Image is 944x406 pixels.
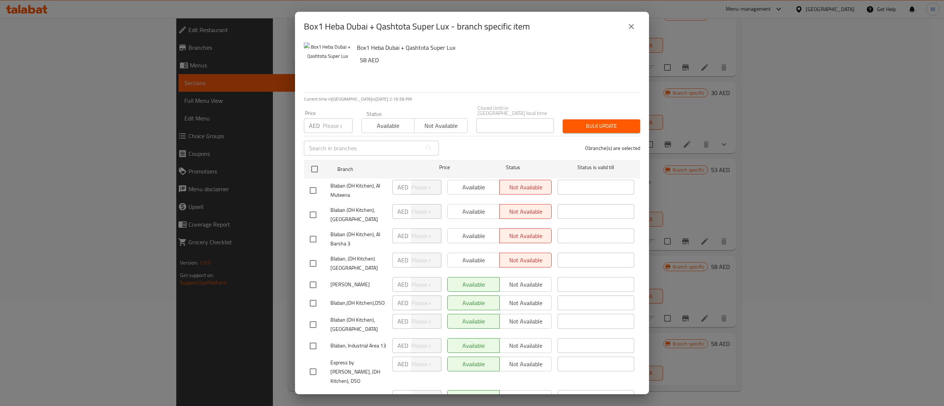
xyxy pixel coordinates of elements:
p: AED [398,280,408,289]
span: Blaban (DH Kitchen), [GEOGRAPHIC_DATA] [330,315,386,334]
h2: Box1 Heba Dubai + Qashtota Super Lux - branch specific item [304,21,530,32]
span: Not available [417,120,464,131]
h6: Box1 Heba Dubai + Qashtota Super Lux [357,42,634,53]
span: Status [475,163,552,172]
button: close [622,18,640,35]
input: Please enter price [411,228,441,243]
input: Please enter price [411,277,441,292]
p: AED [398,207,408,216]
p: AED [398,360,408,368]
input: Please enter price [411,180,441,195]
span: Blaban (DH Kitchen), Al Muteena [330,181,386,200]
p: AED [398,317,408,326]
span: Blaban (DH Kitchen), [GEOGRAPHIC_DATA] [330,206,386,224]
input: Search in branches [304,141,422,155]
p: Current time in [GEOGRAPHIC_DATA] is [DATE] 2:16:58 PM [304,96,640,102]
span: Status is valid till [558,163,634,172]
p: AED [398,183,408,192]
input: Please enter price [411,295,441,310]
input: Please enter price [411,204,441,219]
span: Express by [PERSON_NAME], (DH Kitchen), DSO [330,358,386,386]
span: Blaban, (DH Kitchen) [GEOGRAPHIC_DATA] [330,254,386,273]
p: AED [398,256,408,265]
p: AED [398,341,408,350]
img: Box1 Heba Dubai + Qashtota Super Lux [304,42,351,90]
button: Not available [414,118,467,133]
span: Blaban, Industrial Area 13 [330,341,386,350]
p: AED [398,393,408,402]
p: AED [309,121,320,130]
input: Please enter price [323,118,353,133]
input: Please enter price [411,253,441,267]
button: Bulk update [563,119,640,133]
input: Please enter price [411,357,441,371]
span: Bulk update [569,122,634,131]
button: Available [361,118,414,133]
h6: 58 AED [360,55,634,65]
span: Price [420,163,469,172]
span: Blaban,(DH Kitchen),DSO [330,298,386,308]
input: Please enter price [411,390,441,405]
input: Please enter price [411,314,441,329]
span: Available [365,120,412,131]
span: Branch [337,165,414,174]
span: [PERSON_NAME] [330,280,386,289]
span: Blaban (DH Kitchen), Al Barsha 3 [330,230,386,248]
p: 0 branche(s) are selected [585,144,640,152]
p: AED [398,298,408,307]
input: Please enter price [411,338,441,353]
p: AED [398,231,408,240]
